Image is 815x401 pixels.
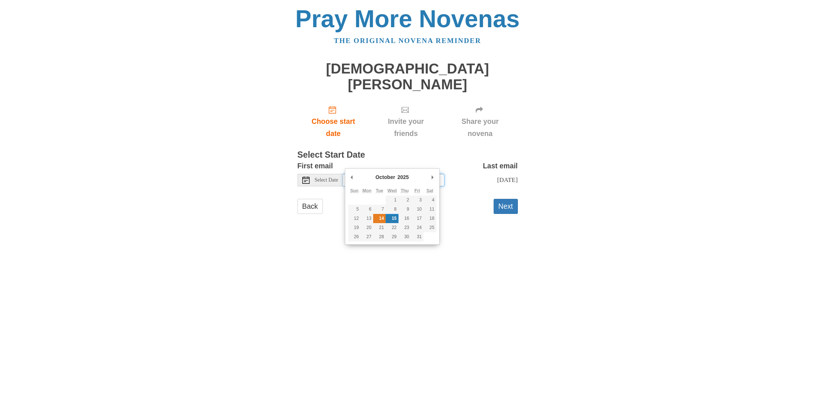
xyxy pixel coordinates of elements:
button: 13 [361,214,373,223]
button: 23 [399,223,411,232]
span: [DATE] [497,176,518,183]
button: 14 [373,214,386,223]
button: Previous Month [348,172,356,183]
button: 10 [411,205,423,214]
button: 26 [348,232,361,241]
span: Choose start date [305,115,362,140]
button: 27 [361,232,373,241]
span: Share your novena [450,115,511,140]
abbr: Thursday [401,188,409,193]
button: 1 [386,196,398,205]
button: 8 [386,205,398,214]
abbr: Friday [414,188,420,193]
a: Choose start date [297,100,369,143]
label: Last email [483,160,518,172]
button: 4 [423,196,436,205]
div: 2025 [396,172,410,183]
label: First email [297,160,333,172]
button: 28 [373,232,386,241]
button: 7 [373,205,386,214]
abbr: Saturday [426,188,433,193]
button: 16 [399,214,411,223]
button: 19 [348,223,361,232]
div: Click "Next" to confirm your start date first. [369,100,442,143]
h3: Select Start Date [297,150,518,160]
button: 3 [411,196,423,205]
button: 12 [348,214,361,223]
h1: [DEMOGRAPHIC_DATA][PERSON_NAME] [297,61,518,92]
abbr: Monday [363,188,372,193]
a: Back [297,199,323,214]
button: 15 [386,214,398,223]
button: 29 [386,232,398,241]
button: 5 [348,205,361,214]
span: Select Date [315,178,338,183]
button: 24 [411,223,423,232]
button: 21 [373,223,386,232]
span: Invite your friends [376,115,435,140]
button: Next Month [429,172,436,183]
a: Pray More Novenas [295,5,520,32]
div: Click "Next" to confirm your start date first. [443,100,518,143]
abbr: Tuesday [376,188,383,193]
button: 30 [399,232,411,241]
button: 6 [361,205,373,214]
abbr: Wednesday [387,188,397,193]
button: 18 [423,214,436,223]
button: 20 [361,223,373,232]
button: 25 [423,223,436,232]
button: 9 [399,205,411,214]
abbr: Sunday [350,188,358,193]
a: The original novena reminder [334,37,481,44]
div: October [374,172,396,183]
button: Next [494,199,518,214]
input: Use the arrow keys to pick a date [343,174,444,186]
button: 11 [423,205,436,214]
button: 17 [411,214,423,223]
button: 2 [399,196,411,205]
button: 31 [411,232,423,241]
button: 22 [386,223,398,232]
